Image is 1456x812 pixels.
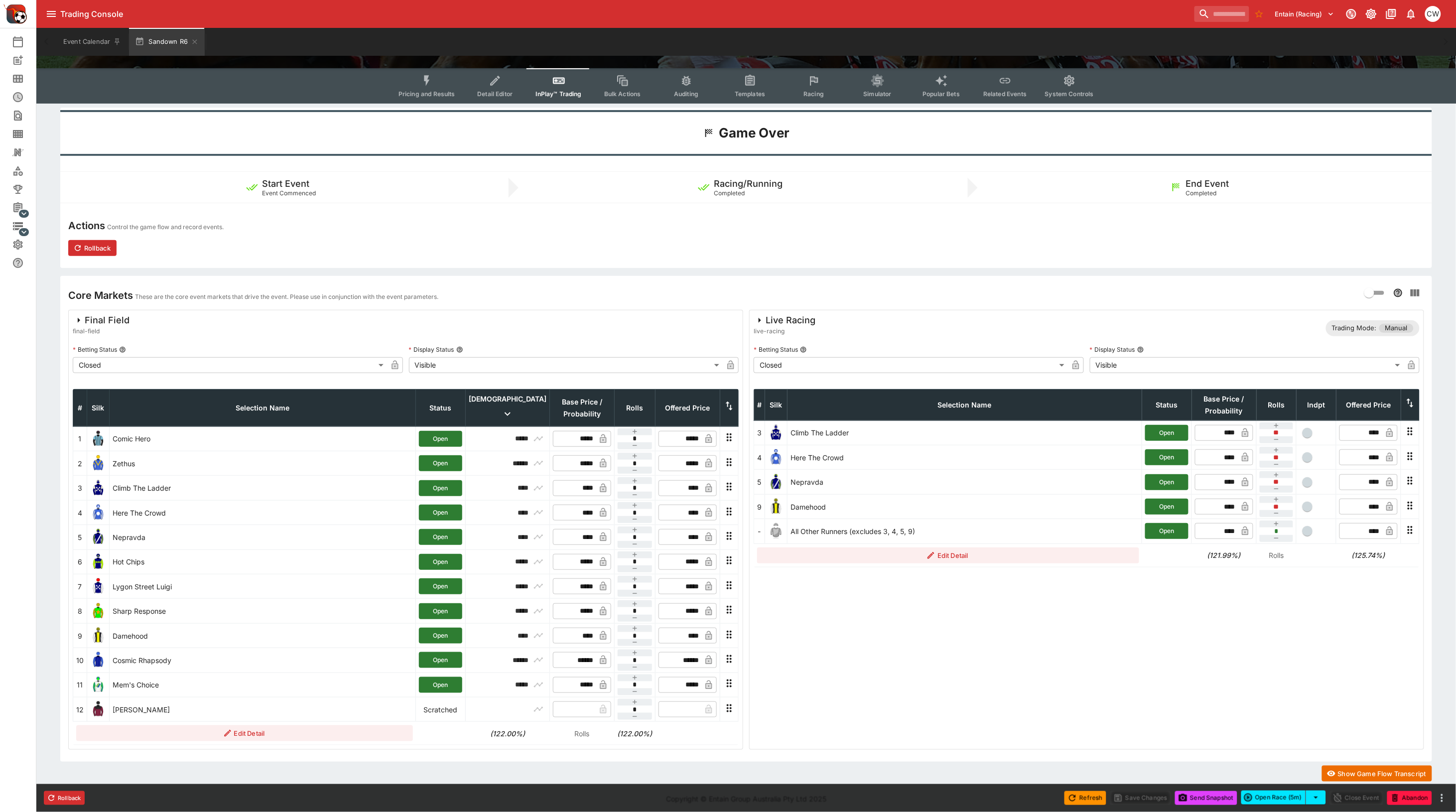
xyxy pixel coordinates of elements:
h4: Core Markets [68,289,133,302]
div: Visible [1090,357,1404,373]
button: Open [419,455,462,471]
button: Edit Detail [76,725,413,741]
button: Open [1145,425,1189,441]
td: Nepravda [110,525,416,549]
td: Climb The Ladder [110,476,416,500]
button: No Bookmarks [1251,6,1267,22]
button: Send Snapshot [1175,791,1237,805]
th: Silk [87,389,110,426]
div: Closed [73,357,387,373]
button: Rollback [68,240,117,256]
th: # [754,389,765,420]
th: Base Price / Probability [1192,389,1257,420]
button: Edit Detail [757,547,1139,563]
span: Manual [1379,323,1414,333]
td: Here The Crowd [788,445,1142,470]
th: Rolls [1257,389,1297,420]
th: Base Price / Probability [550,389,615,426]
div: Infrastructure [12,220,40,232]
span: Templates [735,90,765,98]
button: Display Status [456,346,463,353]
span: Bulk Actions [604,90,641,98]
button: Open [419,431,462,447]
td: 12 [73,697,87,721]
td: Here The Crowd [110,500,416,525]
th: Silk [765,389,788,420]
span: InPlay™ Trading [536,90,582,98]
button: open drawer [42,5,60,23]
img: runner 6 [90,554,106,570]
button: Open [419,480,462,496]
td: Mem's Choice [110,673,416,697]
input: search [1194,6,1249,22]
img: PriceKinetics Logo [3,2,27,26]
th: Selection Name [788,389,1142,420]
img: runner 5 [768,474,784,490]
div: Event Calendar [12,36,40,48]
img: runner 12 [90,701,106,717]
span: Mark an event as closed and abandoned. [1387,792,1432,802]
p: Trading Mode: [1332,323,1377,333]
button: Open [1145,523,1189,539]
td: Zethus [110,451,416,476]
button: Betting Status [800,346,807,353]
td: 4 [754,445,765,470]
button: Christopher Winter [1422,3,1444,25]
button: Event Calendar [57,28,127,56]
button: Refresh [1064,791,1106,805]
h1: Game Over [719,125,790,141]
div: Help & Support [12,257,40,269]
p: Betting Status [73,345,117,354]
button: Open [419,554,462,570]
div: Final Field [73,314,130,326]
td: 8 [73,599,87,623]
button: Betting Status [119,346,126,353]
button: select merge strategy [1306,791,1326,805]
button: Rollback [44,791,85,805]
td: 5 [73,525,87,549]
button: Open [1145,474,1189,490]
span: Completed [1186,189,1217,197]
p: Control the game flow and record events. [107,222,224,232]
td: Damehood [788,494,1142,519]
span: Racing [803,90,824,98]
p: Rolls [553,728,612,739]
th: Rolls [615,389,656,426]
span: Completed [714,189,745,197]
div: Tournaments [12,183,40,195]
td: 1 [73,426,87,451]
td: 3 [73,476,87,500]
div: Template Search [12,128,40,140]
span: Auditing [674,90,698,98]
span: live-racing [754,326,815,336]
button: Display Status [1137,346,1144,353]
div: Trading Console [60,9,1191,19]
div: Nexus Entities [12,146,40,158]
img: runner 11 [90,677,106,693]
td: 7 [73,574,87,599]
th: Selection Name [110,389,416,426]
img: runner 2 [90,455,106,471]
div: System Settings [12,239,40,251]
img: runner 10 [90,652,106,668]
th: Independent [1297,389,1336,420]
th: Status [416,389,466,426]
th: Offered Price [656,389,720,426]
button: Sandown R6 [129,28,205,56]
h6: (122.00%) [618,728,653,739]
p: Betting Status [754,345,798,354]
td: Damehood [110,623,416,648]
button: Show Game Flow Transcript [1322,766,1432,782]
button: Open [419,505,462,521]
td: 5 [754,470,765,494]
td: - [754,519,765,543]
span: final-field [73,326,130,336]
h5: Racing/Running [714,178,783,189]
img: runner 8 [90,603,106,619]
button: Documentation [1382,5,1400,23]
button: more [1436,792,1448,804]
button: Toggle light/dark mode [1362,5,1380,23]
img: runner 4 [768,449,784,465]
td: Comic Hero [110,426,416,451]
div: Closed [754,357,1068,373]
